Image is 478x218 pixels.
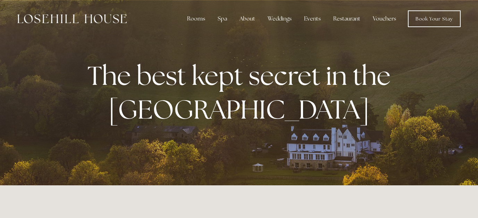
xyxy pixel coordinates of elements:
[182,12,211,26] div: Rooms
[234,12,261,26] div: About
[17,14,127,23] img: Losehill House
[87,58,396,127] strong: The best kept secret in the [GEOGRAPHIC_DATA]
[212,12,233,26] div: Spa
[299,12,326,26] div: Events
[328,12,366,26] div: Restaurant
[408,10,461,27] a: Book Your Stay
[367,12,402,26] a: Vouchers
[262,12,297,26] div: Weddings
